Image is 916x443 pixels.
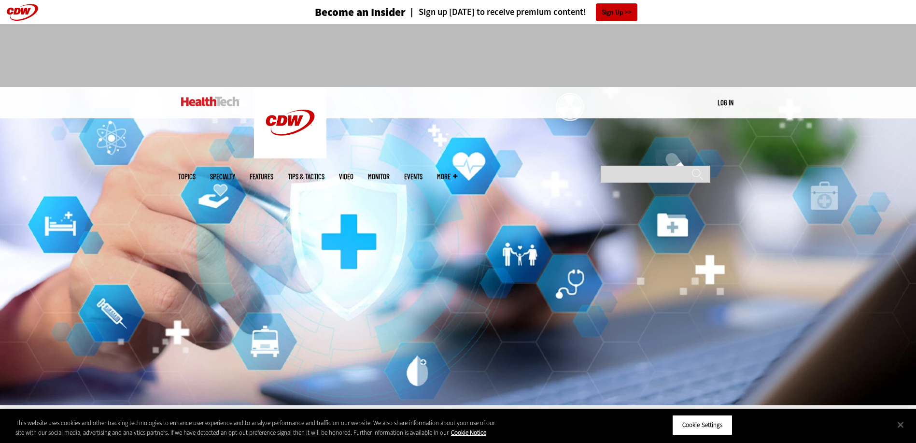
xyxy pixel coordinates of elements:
iframe: advertisement [282,34,634,77]
a: Sign Up [596,3,637,21]
div: User menu [718,98,733,108]
a: CDW [254,151,326,161]
span: More [437,173,457,180]
a: MonITor [368,173,390,180]
a: Sign up [DATE] to receive premium content! [406,8,586,17]
div: This website uses cookies and other tracking technologies to enhance user experience and to analy... [15,418,504,437]
img: Home [181,97,240,106]
img: Home [254,87,326,158]
a: Log in [718,98,733,107]
a: Become an Insider [279,7,406,18]
a: Tips & Tactics [288,173,324,180]
button: Cookie Settings [672,415,733,435]
span: Specialty [210,173,235,180]
button: Close [890,414,911,435]
a: Features [250,173,273,180]
a: Video [339,173,353,180]
span: Topics [178,173,196,180]
a: Events [404,173,423,180]
a: More information about your privacy [451,429,486,437]
h3: Become an Insider [315,7,406,18]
